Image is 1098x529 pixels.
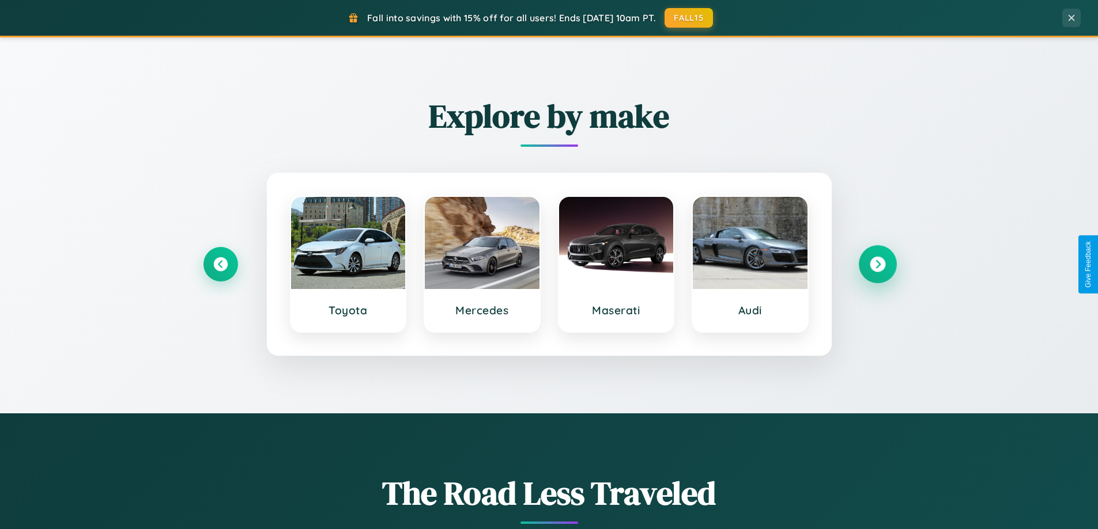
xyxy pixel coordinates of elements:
[571,303,662,317] h3: Maserati
[303,303,394,317] h3: Toyota
[665,8,713,28] button: FALL15
[203,94,895,138] h2: Explore by make
[367,12,656,24] span: Fall into savings with 15% off for all users! Ends [DATE] 10am PT.
[203,471,895,515] h1: The Road Less Traveled
[704,303,796,317] h3: Audi
[1084,241,1092,288] div: Give Feedback
[436,303,528,317] h3: Mercedes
